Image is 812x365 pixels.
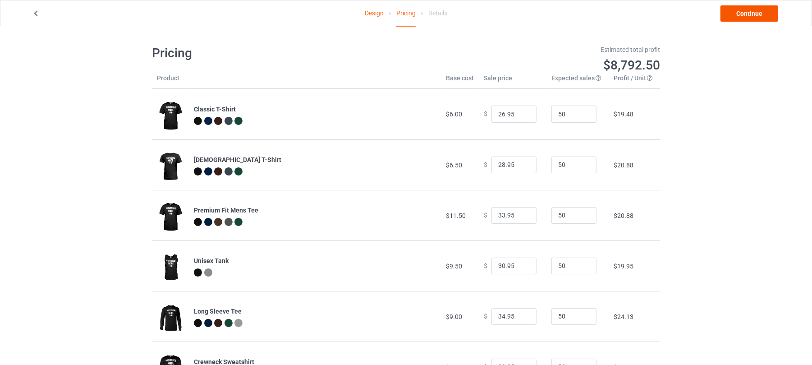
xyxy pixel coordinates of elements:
[609,74,660,89] th: Profit / Unit
[484,313,487,320] span: $
[413,45,661,54] div: Estimated total profit
[194,308,242,315] b: Long Sleeve Tee
[152,74,189,89] th: Product
[484,212,487,219] span: $
[546,74,609,89] th: Expected sales
[194,106,236,113] b: Classic T-Shirt
[152,45,400,61] h1: Pricing
[446,111,462,118] span: $6.00
[446,313,462,320] span: $9.00
[614,263,633,270] span: $19.95
[446,212,466,219] span: $11.50
[396,0,416,27] div: Pricing
[484,111,487,118] span: $
[614,212,633,219] span: $20.88
[204,268,212,277] img: heather_texture.png
[720,5,778,22] a: Continue
[194,207,258,214] b: Premium Fit Mens Tee
[428,0,447,26] div: Details
[614,313,633,320] span: $24.13
[484,161,487,168] span: $
[194,156,281,163] b: [DEMOGRAPHIC_DATA] T-Shirt
[365,0,384,26] a: Design
[479,74,546,89] th: Sale price
[194,257,229,264] b: Unisex Tank
[446,263,462,270] span: $9.50
[446,162,462,169] span: $6.50
[484,262,487,269] span: $
[614,111,633,118] span: $19.48
[441,74,479,89] th: Base cost
[603,58,660,73] span: $8,792.50
[614,162,633,169] span: $20.88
